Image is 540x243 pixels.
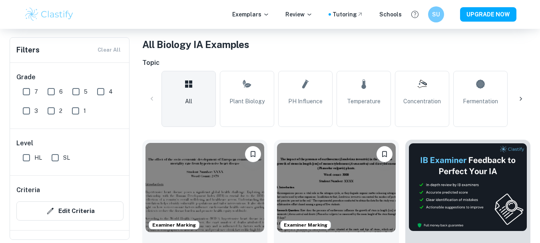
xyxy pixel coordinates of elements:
a: Tutoring [333,10,363,19]
span: Plant Biology [229,97,265,106]
span: HL [34,153,42,162]
img: Thumbnail [408,143,527,231]
h6: Grade [16,72,124,82]
img: Clastify logo [24,6,75,22]
span: All [185,97,192,106]
span: 4 [109,87,113,96]
img: Biology IA example thumbnail: How does the presence of earthworms infl [277,143,396,232]
span: 3 [34,106,38,115]
button: Edit Criteria [16,201,124,221]
span: 7 [34,87,38,96]
span: SL [63,153,70,162]
a: Schools [379,10,402,19]
button: UPGRADE NOW [460,7,516,22]
button: Bookmark [245,146,261,162]
span: pH Influence [288,97,323,106]
img: Biology IA example thumbnail: What is the effect of the socio-economic [145,143,264,232]
h6: Criteria [16,185,40,195]
button: Bookmark [377,146,393,162]
span: Fermentation [463,97,498,106]
h6: Filters [16,44,40,56]
h6: SU [431,10,440,19]
p: Review [285,10,313,19]
h1: All Biology IA Examples [142,37,530,52]
h6: Topic [142,58,530,68]
span: 5 [84,87,88,96]
span: Concentration [403,97,441,106]
span: 2 [59,106,62,115]
span: Examiner Marking [149,221,199,229]
span: 1 [84,106,86,115]
span: Temperature [347,97,381,106]
button: Help and Feedback [408,8,422,21]
span: 6 [59,87,63,96]
button: SU [428,6,444,22]
span: Examiner Marking [281,221,331,229]
p: Exemplars [232,10,269,19]
h6: Level [16,139,124,148]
